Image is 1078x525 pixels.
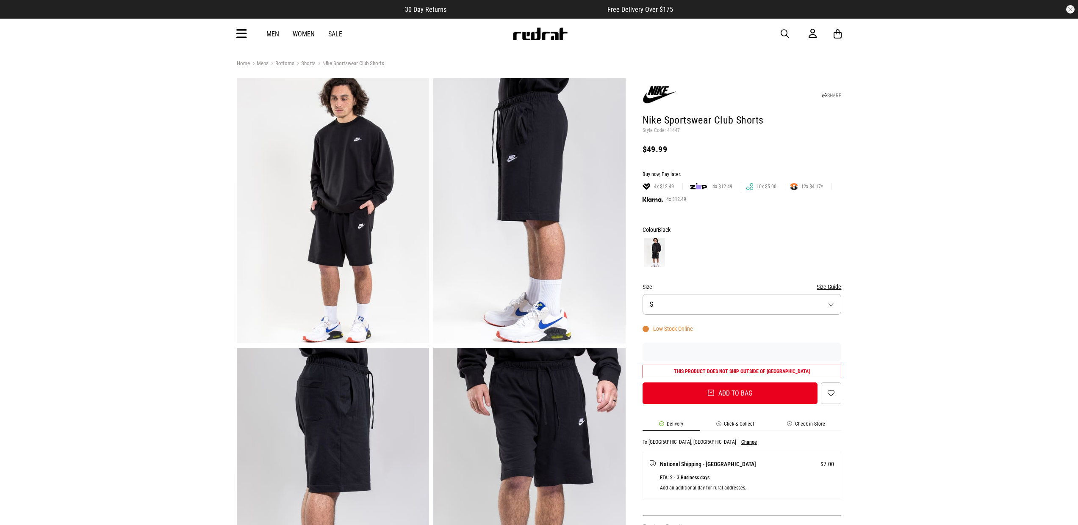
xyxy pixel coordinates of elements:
a: Shorts [294,60,316,68]
img: zip [690,182,707,191]
img: Black [644,238,665,267]
img: Nike Sportswear Club Shorts in Black [433,78,626,344]
p: Style Code: 41447 [643,127,842,134]
iframe: Customer reviews powered by Trustpilot [463,5,590,14]
span: National Shipping - [GEOGRAPHIC_DATA] [660,459,756,469]
div: Low Stock Online [643,325,693,332]
a: Bottoms [269,60,294,68]
a: Home [237,60,250,66]
span: Free Delivery Over $175 [607,5,673,14]
div: $49.99 [643,144,842,154]
div: Buy now, Pay later. [643,171,842,178]
button: S [643,294,842,315]
a: Women [293,30,315,38]
img: SPLITPAY [790,183,798,190]
span: 4x $12.49 [663,196,690,203]
span: 4x $12.49 [651,183,677,190]
p: To [GEOGRAPHIC_DATA], [GEOGRAPHIC_DATA] [643,439,736,445]
span: 30 Day Returns [405,5,446,14]
button: Change [741,439,757,445]
p: ETA: 2 - 3 Business days Add an additional day for rural addresses. [660,473,834,493]
div: 2 / 6 [433,78,630,348]
li: Click & Collect [700,421,771,431]
div: Colour [643,225,842,235]
span: S [650,300,653,308]
span: $7.00 [820,459,834,469]
li: Check in Store [771,421,842,431]
img: Nike [643,85,676,104]
a: Men [266,30,279,38]
span: 10x $5.00 [753,183,780,190]
span: 12x $4.17* [798,183,826,190]
img: Redrat logo [512,27,568,40]
li: Delivery [643,421,700,431]
img: KLARNA [643,197,663,202]
span: Black [658,226,671,233]
a: Nike Sportswear Club Shorts [316,60,384,68]
img: Nike Sportswear Club Shorts in Black [237,78,429,343]
iframe: Customer reviews powered by Trustpilot [643,348,842,356]
button: Add to bag [643,382,818,404]
h1: Nike Sportswear Club Shorts [643,114,842,127]
div: 1 / 6 [237,78,433,348]
img: GENOAPAY [746,183,753,190]
a: SHARE [822,93,841,99]
span: 4x $12.49 [709,183,736,190]
a: Mens [250,60,269,68]
a: Sale [328,30,342,38]
div: Size [643,282,842,292]
img: LAYBUY [643,183,651,190]
button: Size Guide [817,282,841,292]
div: This product does not ship outside of [GEOGRAPHIC_DATA] [643,365,842,378]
